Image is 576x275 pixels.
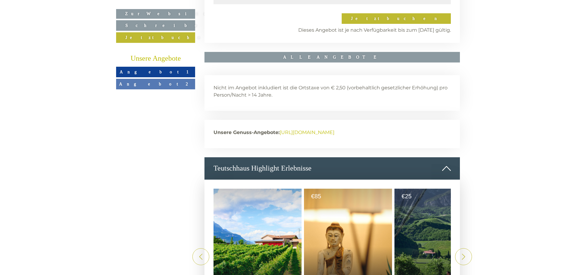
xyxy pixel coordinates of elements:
div: Unsere Angebote [116,53,195,64]
div: [GEOGRAPHIC_DATA] [9,37,150,42]
div: Teutschhaus Highlight Erlebnisse [204,157,460,180]
a: [URL][DOMAIN_NAME] [280,130,334,135]
a: Jetzt buchen [342,13,451,24]
div: 85 [311,193,388,199]
a: Jetzt buchen [116,32,195,43]
a: Zur Website [116,9,195,19]
a: ALLE ANGEBOTE [204,52,460,62]
div: [DATE] [107,24,131,34]
span: € [402,193,405,199]
span: € [311,193,315,199]
span: Dieses Angebot ist je nach Verfügbarkeit bis zum [DATE] gültig. [298,27,451,33]
small: 18:57 [9,110,150,115]
div: [DATE] [107,2,131,12]
div: 25 [402,193,478,199]
button: Senden [163,159,238,170]
span: Angebot 1 [120,69,191,74]
small: 17:07 [87,17,229,21]
a: Schreiben Sie uns [116,20,195,31]
p: Nicht im Angebot inkludiert ist die Ortstaxe von € 2,50 (vorbehaltlich gesetzlicher Erhöhung) pro... [214,84,451,99]
strong: Unsere Genuss-Angebote: [214,130,280,135]
span: Angebot 2 [119,82,192,86]
div: Guten Abend [PERSON_NAME], wir freuen uns, dass Sie gut daheim angekommen sind. Unsere Suiten und... [5,36,153,116]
